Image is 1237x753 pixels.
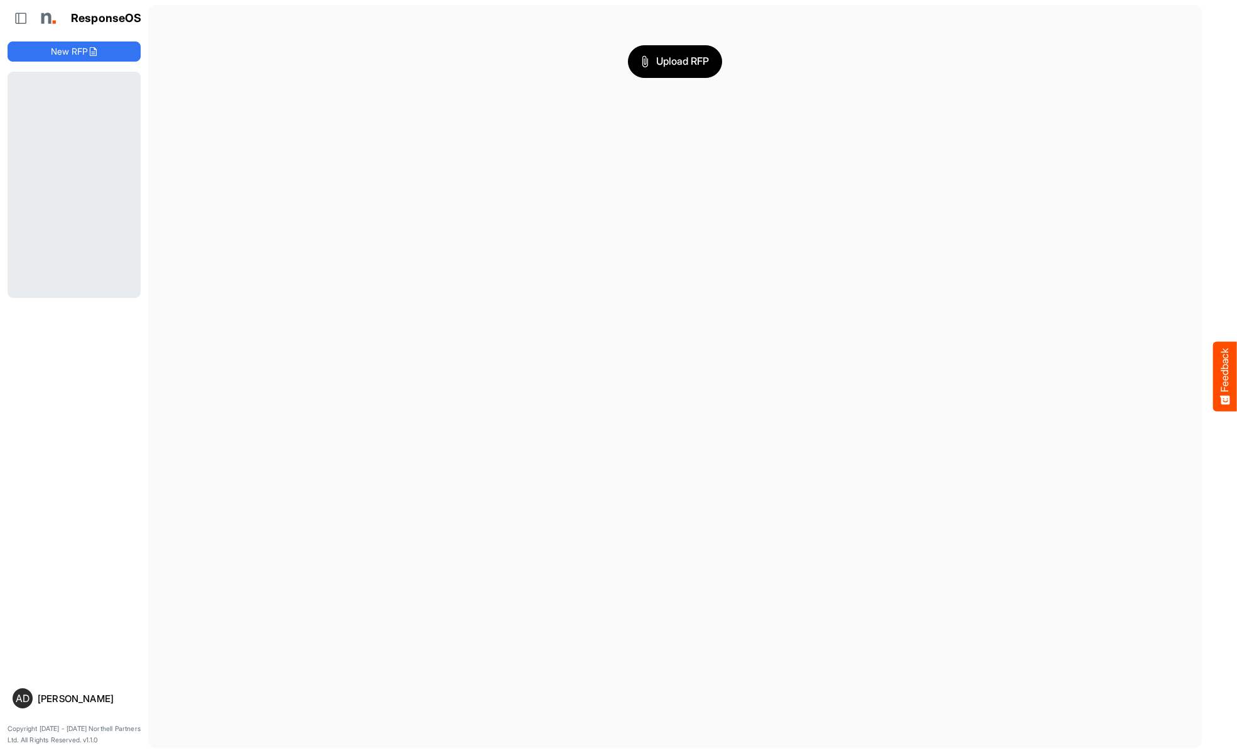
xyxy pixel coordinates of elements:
[16,693,30,703] span: AD
[1213,342,1237,412] button: Feedback
[8,72,141,297] div: Loading...
[641,53,709,70] span: Upload RFP
[35,6,60,31] img: Northell
[628,45,722,78] button: Upload RFP
[38,694,136,703] div: [PERSON_NAME]
[71,12,142,25] h1: ResponseOS
[8,41,141,62] button: New RFP
[8,723,141,745] p: Copyright [DATE] - [DATE] Northell Partners Ltd. All Rights Reserved. v1.1.0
